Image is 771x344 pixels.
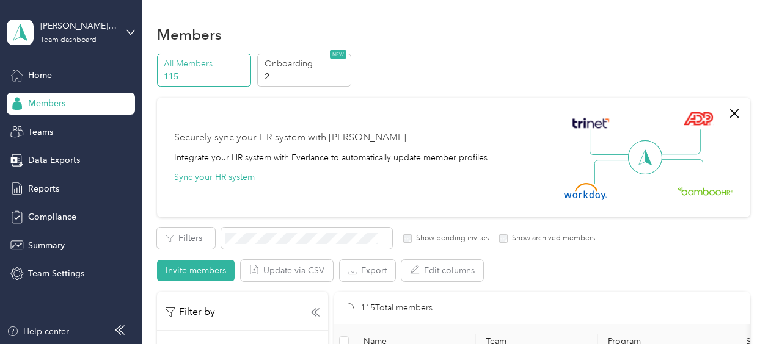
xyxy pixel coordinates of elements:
label: Show archived members [508,233,595,244]
span: NEW [330,50,346,59]
div: [PERSON_NAME] FIT [40,20,117,32]
img: Line Right Up [658,129,701,155]
img: Trinet [569,115,612,132]
img: Line Right Down [660,159,703,185]
img: Workday [564,183,607,200]
span: Members [28,97,65,110]
span: Compliance [28,210,76,223]
span: Teams [28,126,53,138]
p: Filter by [166,304,215,320]
button: Edit columns [401,260,483,281]
img: Line Left Up [590,129,632,156]
button: Export [340,260,395,281]
button: Update via CSV [241,260,333,281]
p: Onboarding [265,57,348,70]
p: 115 [164,70,247,83]
span: Home [28,69,52,82]
p: 115 Total members [360,301,433,315]
span: Data Exports [28,154,80,167]
p: 2 [265,70,348,83]
button: Invite members [157,260,235,281]
span: Reports [28,182,59,195]
span: Summary [28,239,65,252]
img: BambooHR [677,187,733,195]
div: Team dashboard [40,37,97,44]
button: Filters [157,228,215,249]
img: ADP [683,112,713,126]
button: Sync your HR system [174,171,255,184]
h1: Members [157,28,222,41]
div: Integrate your HR system with Everlance to automatically update member profiles. [174,151,490,164]
button: Help center [7,325,69,338]
img: Line Left Down [594,159,637,184]
span: Team Settings [28,267,84,280]
div: Securely sync your HR system with [PERSON_NAME] [174,131,406,145]
label: Show pending invites [412,233,489,244]
iframe: Everlance-gr Chat Button Frame [703,276,771,344]
p: All Members [164,57,247,70]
